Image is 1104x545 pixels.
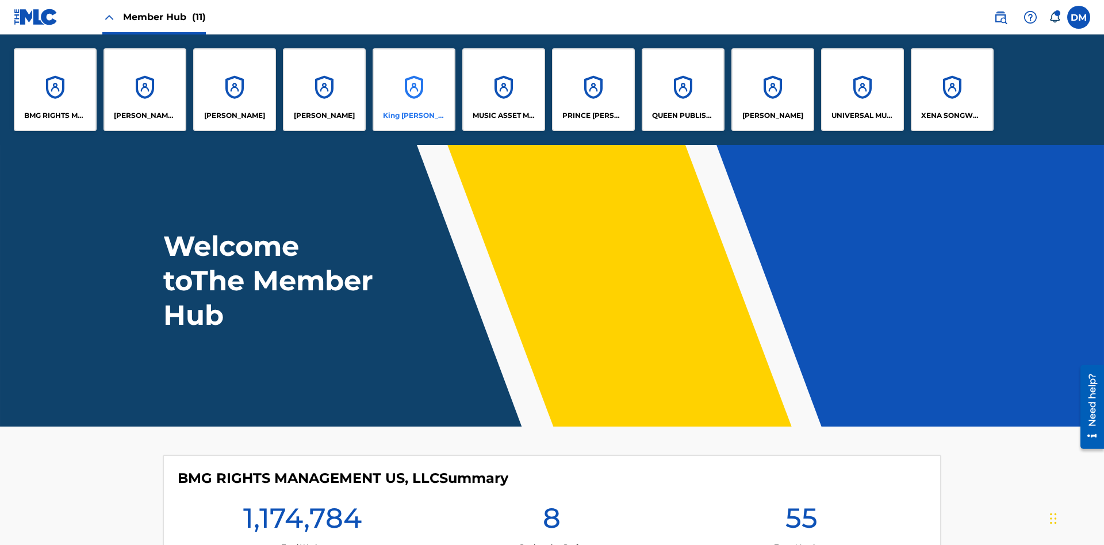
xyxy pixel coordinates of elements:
p: XENA SONGWRITER [921,110,984,121]
p: BMG RIGHTS MANAGEMENT US, LLC [24,110,87,121]
h4: BMG RIGHTS MANAGEMENT US, LLC [178,470,508,487]
img: help [1023,10,1037,24]
a: AccountsBMG RIGHTS MANAGEMENT US, LLC [14,48,97,131]
h1: 55 [785,501,818,542]
p: EYAMA MCSINGER [294,110,355,121]
p: ELVIS COSTELLO [204,110,265,121]
div: User Menu [1067,6,1090,29]
a: Accounts[PERSON_NAME] [193,48,276,131]
p: PRINCE MCTESTERSON [562,110,625,121]
span: Member Hub [123,10,206,24]
h1: 1,174,784 [243,501,362,542]
div: Drag [1050,501,1057,536]
h1: Welcome to The Member Hub [163,229,378,332]
img: Close [102,10,116,24]
a: Public Search [989,6,1012,29]
img: search [994,10,1007,24]
p: MUSIC ASSET MANAGEMENT (MAM) [473,110,535,121]
img: MLC Logo [14,9,58,25]
p: UNIVERSAL MUSIC PUB GROUP [831,110,894,121]
a: AccountsXENA SONGWRITER [911,48,994,131]
iframe: Resource Center [1072,360,1104,455]
p: QUEEN PUBLISHA [652,110,715,121]
span: (11) [192,11,206,22]
p: King McTesterson [383,110,446,121]
p: RONALD MCTESTERSON [742,110,803,121]
h1: 8 [543,501,561,542]
a: AccountsMUSIC ASSET MANAGEMENT (MAM) [462,48,545,131]
a: Accounts[PERSON_NAME] SONGWRITER [103,48,186,131]
div: Help [1019,6,1042,29]
div: Notifications [1049,11,1060,23]
p: CLEO SONGWRITER [114,110,177,121]
a: AccountsUNIVERSAL MUSIC PUB GROUP [821,48,904,131]
a: AccountsQUEEN PUBLISHA [642,48,724,131]
a: Accounts[PERSON_NAME] [731,48,814,131]
a: Accounts[PERSON_NAME] [283,48,366,131]
a: AccountsKing [PERSON_NAME] [373,48,455,131]
a: AccountsPRINCE [PERSON_NAME] [552,48,635,131]
iframe: Chat Widget [1046,490,1104,545]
